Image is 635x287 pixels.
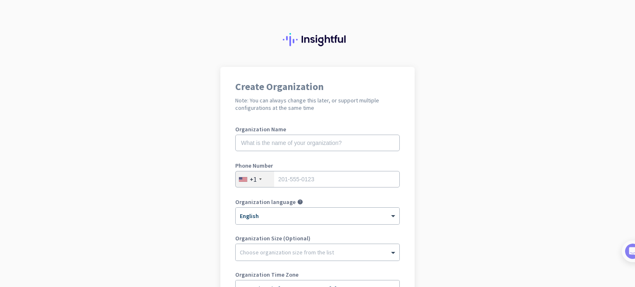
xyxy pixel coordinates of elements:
[235,126,400,132] label: Organization Name
[235,163,400,168] label: Phone Number
[235,199,296,205] label: Organization language
[250,175,257,183] div: +1
[235,171,400,187] input: 201-555-0123
[235,82,400,92] h1: Create Organization
[235,235,400,241] label: Organization Size (Optional)
[235,272,400,278] label: Organization Time Zone
[235,135,400,151] input: What is the name of your organization?
[283,33,352,46] img: Insightful
[235,97,400,111] h2: Note: You can always change this later, or support multiple configurations at the same time
[297,199,303,205] i: help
